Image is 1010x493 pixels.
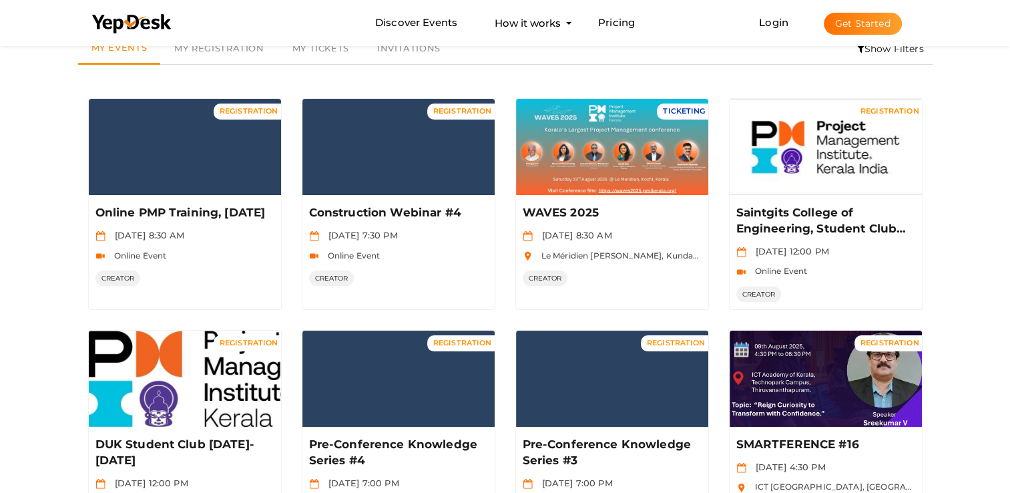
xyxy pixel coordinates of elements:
[95,479,105,489] img: calendar.svg
[535,230,612,240] span: [DATE] 8:30 AM
[736,205,912,237] p: Saintgits College of Engineering, Student Club registration [DATE]-[DATE]
[278,33,363,64] a: My Tickets
[736,247,746,257] img: calendar.svg
[759,16,788,29] a: Login
[95,251,105,261] img: video-icon.svg
[95,437,271,469] p: DUK Student Club [DATE]-[DATE]
[748,266,808,276] span: Online Event
[736,267,746,277] img: video-icon.svg
[523,205,698,221] p: WAVES 2025
[535,478,613,488] span: [DATE] 7:00 PM
[523,437,698,469] p: Pre-Conference Knowledge Series #3
[95,231,105,241] img: calendar.svg
[736,463,746,473] img: calendar.svg
[322,478,399,488] span: [DATE] 7:00 PM
[523,231,533,241] img: calendar.svg
[322,230,398,240] span: [DATE] 7:30 PM
[749,246,829,257] span: [DATE] 12:00 PM
[78,33,161,65] a: My Events
[848,33,933,64] li: Show Filters
[160,33,278,64] a: My Registration
[377,43,441,53] span: Invitations
[598,11,635,35] a: Pricing
[363,33,455,64] a: Invitations
[95,271,141,286] span: CREATOR
[309,479,319,489] img: calendar.svg
[321,251,381,261] span: Online Event
[736,287,782,302] span: CREATOR
[95,205,271,221] p: Online PMP Training, [DATE]
[309,271,354,286] span: CREATOR
[736,437,912,453] p: SMARTFERENCE #16
[375,11,457,35] a: Discover Events
[292,43,349,53] span: My Tickets
[309,205,485,221] p: Construction Webinar #4
[309,251,319,261] img: video-icon.svg
[824,13,902,35] button: Get Started
[107,251,167,261] span: Online Event
[736,483,746,493] img: location.svg
[309,437,485,469] p: Pre-Conference Knowledge Series #4
[108,478,188,488] span: [DATE] 12:00 PM
[174,43,264,53] span: My Registration
[523,479,533,489] img: calendar.svg
[523,251,533,261] img: location.svg
[491,11,565,35] button: How it works
[749,462,826,472] span: [DATE] 4:30 PM
[523,271,568,286] span: CREATOR
[309,231,319,241] img: calendar.svg
[108,230,185,240] span: [DATE] 8:30 AM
